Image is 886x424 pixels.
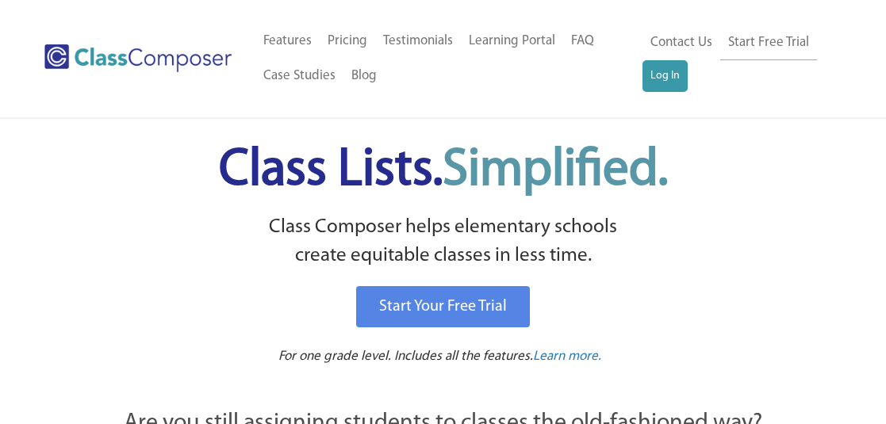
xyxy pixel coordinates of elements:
nav: Header Menu [255,24,642,94]
img: Class Composer [44,44,232,72]
a: Pricing [320,24,375,59]
a: Contact Us [642,25,720,60]
a: Blog [343,59,385,94]
a: Features [255,24,320,59]
a: Start Free Trial [720,25,817,61]
p: Class Composer helps elementary schools create equitable classes in less time. [36,213,850,271]
span: Simplified. [443,145,668,197]
span: For one grade level. Includes all the features. [278,350,533,363]
nav: Header Menu [642,25,830,92]
a: Case Studies [255,59,343,94]
span: Learn more. [533,350,601,363]
span: Start Your Free Trial [379,299,507,315]
a: Start Your Free Trial [356,286,530,327]
span: Class Lists. [219,145,668,197]
a: Learn more. [533,347,601,367]
a: Learning Portal [461,24,563,59]
a: FAQ [563,24,602,59]
a: Log In [642,60,688,92]
a: Testimonials [375,24,461,59]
